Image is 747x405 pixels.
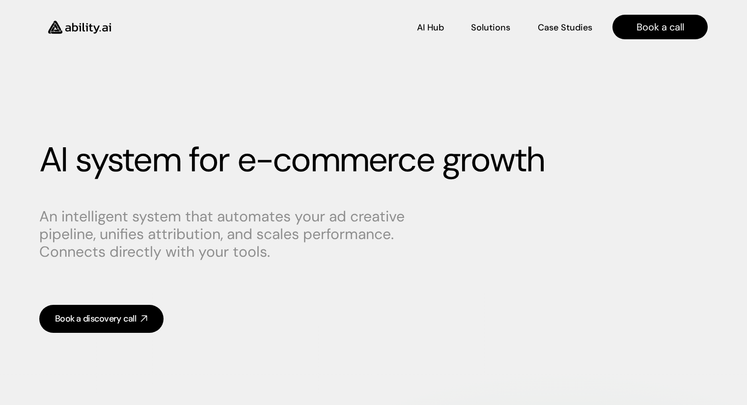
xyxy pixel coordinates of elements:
[39,305,164,333] a: Book a discovery call
[636,20,684,34] p: Book a call
[417,22,444,34] p: AI Hub
[39,139,708,181] h1: AI system for e-commerce growth
[538,22,592,34] p: Case Studies
[471,19,510,36] a: Solutions
[471,22,510,34] p: Solutions
[55,313,136,325] div: Book a discovery call
[39,208,413,261] p: An intelligent system that automates your ad creative pipeline, unifies attribution, and scales p...
[125,15,708,39] nav: Main navigation
[417,19,444,36] a: AI Hub
[612,15,708,39] a: Book a call
[56,92,125,102] h3: Ready-to-use in Slack
[537,19,593,36] a: Case Studies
